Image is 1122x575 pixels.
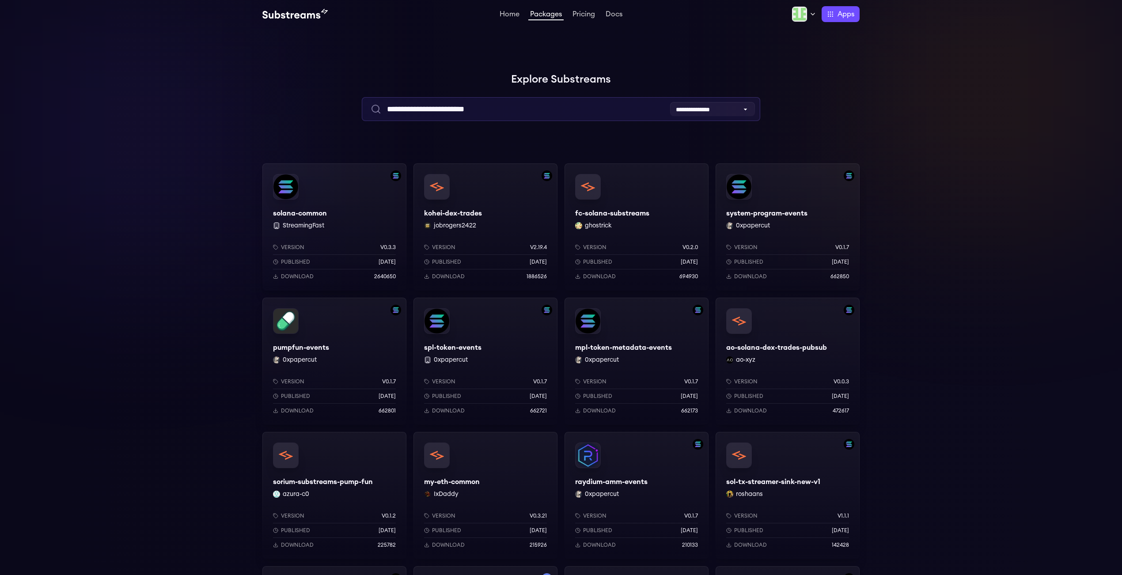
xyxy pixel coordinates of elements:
[379,393,396,400] p: [DATE]
[583,527,612,534] p: Published
[681,393,698,400] p: [DATE]
[432,541,465,549] p: Download
[390,305,401,315] img: Filter by solana network
[434,490,459,499] button: IxDaddy
[379,407,396,414] p: 662801
[830,273,849,280] p: 662850
[832,541,849,549] p: 142428
[281,258,310,265] p: Published
[565,432,709,559] a: Filter by solana networkraydium-amm-eventsraydium-amm-events0xpapercut 0xpapercutVersionv0.1.7Pub...
[835,244,849,251] p: v0.1.7
[283,356,317,364] button: 0xpapercut
[734,407,767,414] p: Download
[262,298,406,425] a: Filter by solana networkpumpfun-eventspumpfun-events0xpapercut 0xpapercutVersionv0.1.7Published[D...
[281,273,314,280] p: Download
[379,258,396,265] p: [DATE]
[716,163,860,291] a: Filter by solana networksystem-program-eventssystem-program-events0xpapercut 0xpapercutVersionv0....
[382,378,396,385] p: v0.1.7
[434,356,468,364] button: 0xpapercut
[844,170,854,181] img: Filter by solana network
[432,393,461,400] p: Published
[281,512,304,519] p: Version
[530,393,547,400] p: [DATE]
[262,163,406,291] a: Filter by solana networksolana-commonsolana-common StreamingFastVersionv0.3.3Published[DATE]Downl...
[679,273,698,280] p: 694930
[716,298,860,425] a: Filter by solana networkao-solana-dex-trades-pubsubao-solana-dex-trades-pubsubao-xyz ao-xyzVersio...
[527,273,547,280] p: 1886526
[832,393,849,400] p: [DATE]
[382,512,396,519] p: v0.1.2
[838,9,854,19] span: Apps
[530,541,547,549] p: 215926
[833,407,849,414] p: 472617
[832,527,849,534] p: [DATE]
[832,258,849,265] p: [DATE]
[413,432,557,559] a: my-eth-commonmy-eth-commonIxDaddy IxDaddyVersionv0.3.21Published[DATE]Download215926
[281,378,304,385] p: Version
[792,6,807,22] img: Profile
[583,407,616,414] p: Download
[432,258,461,265] p: Published
[565,298,709,425] a: Filter by solana networkmpl-token-metadata-eventsmpl-token-metadata-events0xpapercut 0xpapercutVe...
[281,541,314,549] p: Download
[693,305,703,315] img: Filter by solana network
[583,393,612,400] p: Published
[542,170,552,181] img: Filter by solana network
[281,407,314,414] p: Download
[734,244,758,251] p: Version
[681,407,698,414] p: 662173
[583,258,612,265] p: Published
[693,439,703,450] img: Filter by solana network
[530,244,547,251] p: v2.19.4
[734,258,763,265] p: Published
[585,490,619,499] button: 0xpapercut
[736,490,763,499] button: roshaans
[736,221,770,230] button: 0xpapercut
[434,221,476,230] button: jobrogers2422
[734,512,758,519] p: Version
[281,527,310,534] p: Published
[834,378,849,385] p: v0.0.3
[432,244,455,251] p: Version
[734,378,758,385] p: Version
[432,378,455,385] p: Version
[432,527,461,534] p: Published
[530,527,547,534] p: [DATE]
[571,11,597,19] a: Pricing
[844,439,854,450] img: Filter by solana network
[684,378,698,385] p: v0.1.7
[432,273,465,280] p: Download
[734,541,767,549] p: Download
[734,527,763,534] p: Published
[262,71,860,88] h1: Explore Substreams
[374,273,396,280] p: 2640650
[585,221,612,230] button: ghostrick
[838,512,849,519] p: v1.1.1
[262,432,406,559] a: sorium-substreams-pump-funsorium-substreams-pump-funazura-c0 azura-c0Versionv0.1.2Published[DATE]...
[533,378,547,385] p: v0.1.7
[283,221,324,230] button: StreamingFast
[542,305,552,315] img: Filter by solana network
[681,258,698,265] p: [DATE]
[432,407,465,414] p: Download
[734,393,763,400] p: Published
[379,527,396,534] p: [DATE]
[844,305,854,315] img: Filter by solana network
[682,244,698,251] p: v0.2.0
[583,512,606,519] p: Version
[530,512,547,519] p: v0.3.21
[530,407,547,414] p: 662721
[390,170,401,181] img: Filter by solana network
[583,541,616,549] p: Download
[583,244,606,251] p: Version
[498,11,521,19] a: Home
[736,356,755,364] button: ao-xyz
[583,273,616,280] p: Download
[262,9,328,19] img: Substream's logo
[281,393,310,400] p: Published
[432,512,455,519] p: Version
[378,541,396,549] p: 225782
[585,356,619,364] button: 0xpapercut
[283,490,309,499] button: azura-c0
[281,244,304,251] p: Version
